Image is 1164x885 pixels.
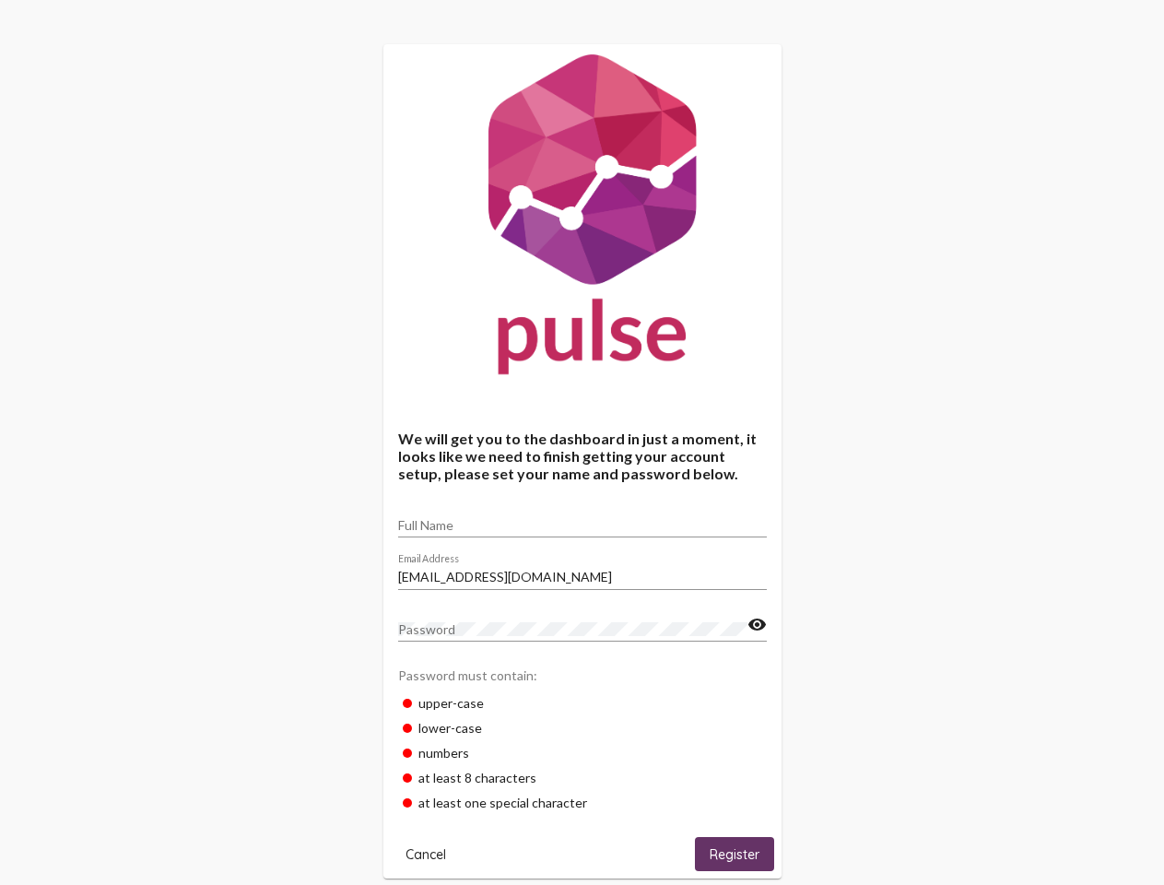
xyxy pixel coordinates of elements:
[398,790,767,815] div: at least one special character
[747,614,767,636] mat-icon: visibility
[398,740,767,765] div: numbers
[398,658,767,690] div: Password must contain:
[398,715,767,740] div: lower-case
[398,430,767,482] h4: We will get you to the dashboard in just a moment, it looks like we need to finish getting your a...
[391,837,461,871] button: Cancel
[398,765,767,790] div: at least 8 characters
[695,837,774,871] button: Register
[710,846,759,863] span: Register
[383,44,782,393] img: Pulse For Good Logo
[398,690,767,715] div: upper-case
[406,846,446,863] span: Cancel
